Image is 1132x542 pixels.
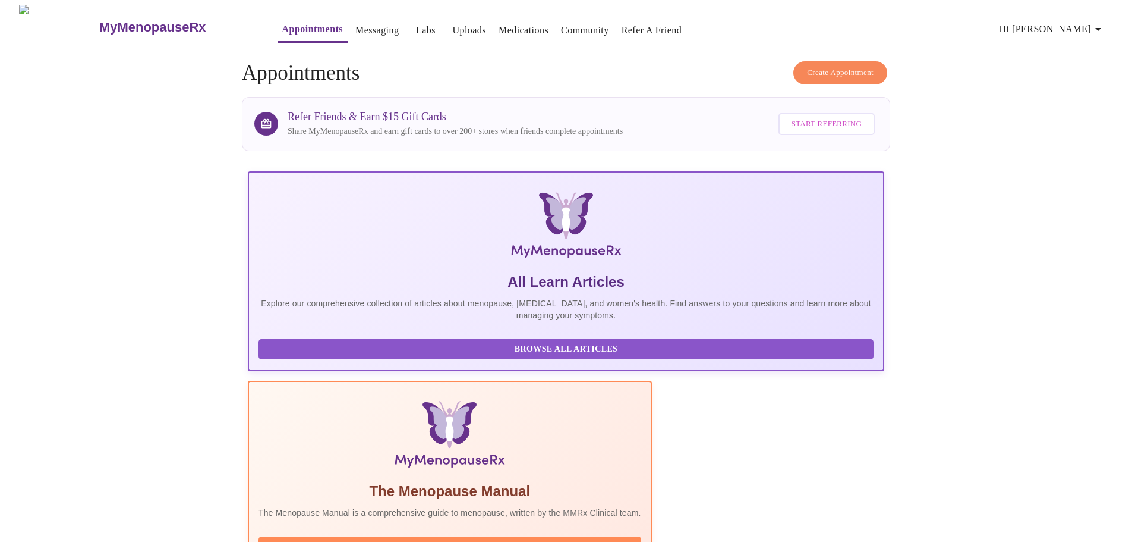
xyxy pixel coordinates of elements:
button: Browse All Articles [258,339,874,360]
button: Start Referring [778,113,875,135]
span: Browse All Articles [270,342,862,357]
a: Uploads [452,22,486,39]
img: MyMenopauseRx Logo [354,192,778,263]
p: Share MyMenopauseRx and earn gift cards to over 200+ stores when friends complete appointments [288,126,623,137]
h3: Refer Friends & Earn $15 Gift Cards [288,111,623,123]
h4: Appointments [242,61,890,85]
button: Refer a Friend [617,18,687,42]
h5: All Learn Articles [258,272,874,292]
img: Menopause Manual [319,401,580,472]
img: MyMenopauseRx Logo [19,5,97,49]
a: Browse All Articles [258,343,876,353]
a: Start Referring [775,107,878,141]
button: Community [556,18,614,42]
button: Labs [406,18,444,42]
p: The Menopause Manual is a comprehensive guide to menopause, written by the MMRx Clinical team. [258,507,641,519]
h5: The Menopause Manual [258,482,641,501]
button: Medications [494,18,553,42]
span: Create Appointment [807,66,874,80]
p: Explore our comprehensive collection of articles about menopause, [MEDICAL_DATA], and women's hea... [258,297,874,321]
button: Messaging [351,18,403,42]
button: Uploads [447,18,491,42]
a: MyMenopauseRx [97,7,253,48]
button: Create Appointment [793,61,887,84]
a: Labs [416,22,436,39]
a: Messaging [355,22,399,39]
a: Medications [499,22,548,39]
button: Hi [PERSON_NAME] [995,17,1110,41]
a: Community [561,22,609,39]
span: Start Referring [792,117,862,131]
a: Appointments [282,21,343,37]
span: Hi [PERSON_NAME] [999,21,1105,37]
a: Refer a Friend [622,22,682,39]
button: Appointments [278,17,348,43]
h3: MyMenopauseRx [99,20,206,35]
